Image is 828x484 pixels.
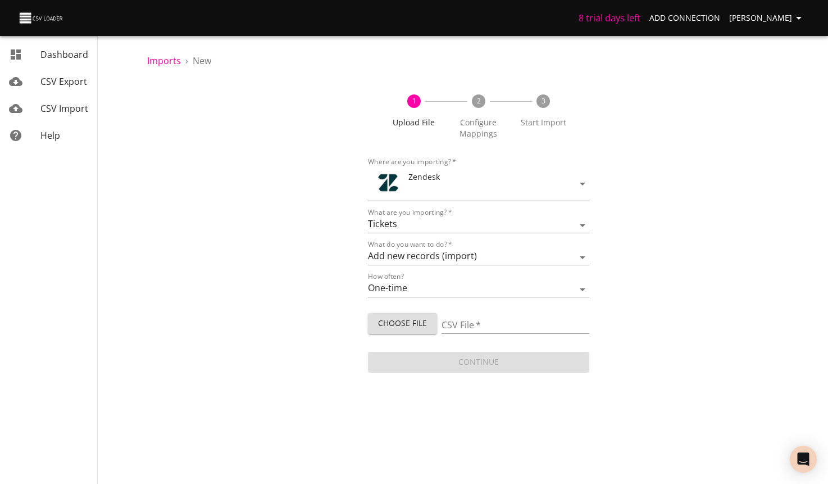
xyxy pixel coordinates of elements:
[725,8,810,29] button: [PERSON_NAME]
[185,54,188,67] li: ›
[368,273,404,280] label: How often?
[451,117,506,139] span: Configure Mappings
[368,166,589,201] div: ToolZendesk
[377,316,428,331] span: Choose File
[368,209,452,216] label: What are you importing?
[147,55,181,67] a: Imports
[368,241,452,248] label: What do you want to do?
[40,102,88,115] span: CSV Import
[386,117,442,128] span: Upload File
[729,11,806,25] span: [PERSON_NAME]
[645,8,725,29] a: Add Connection
[40,75,87,88] span: CSV Export
[412,96,416,106] text: 1
[377,171,399,194] div: Tool
[476,96,480,106] text: 2
[649,11,720,25] span: Add Connection
[579,10,640,26] h6: 8 trial days left
[790,446,817,473] div: Open Intercom Messenger
[18,10,65,26] img: CSV Loader
[40,129,60,142] span: Help
[193,55,211,67] span: New
[542,96,545,106] text: 3
[516,117,571,128] span: Start Import
[377,171,399,194] img: Zendesk
[40,48,88,61] span: Dashboard
[368,159,456,165] label: Where are you importing?
[408,171,440,182] span: Zendesk
[368,313,437,334] button: Choose File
